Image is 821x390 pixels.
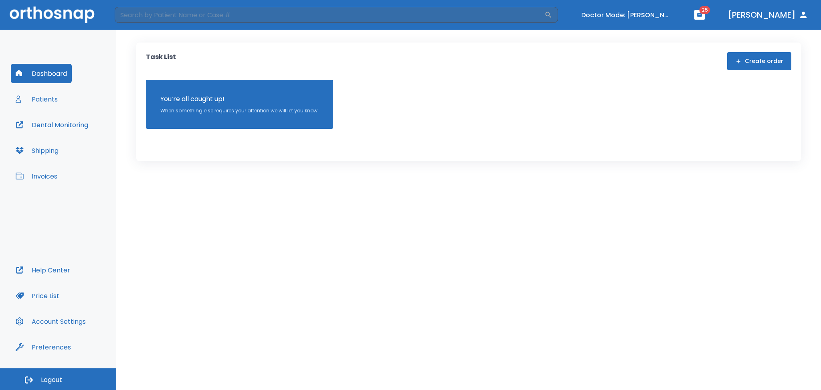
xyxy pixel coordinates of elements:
button: [PERSON_NAME] [725,8,811,22]
button: Price List [11,286,64,305]
button: Create order [727,52,791,70]
button: Preferences [11,337,76,357]
p: When something else requires your attention we will let you know! [160,107,319,114]
button: Patients [11,89,63,109]
button: Account Settings [11,312,91,331]
button: Dental Monitoring [11,115,93,134]
button: Shipping [11,141,63,160]
img: Orthosnap [10,6,95,23]
button: Doctor Mode: [PERSON_NAME] [578,8,674,22]
button: Help Center [11,260,75,280]
button: Dashboard [11,64,72,83]
p: You’re all caught up! [160,94,319,104]
span: Logout [41,376,62,384]
p: Task List [146,52,176,70]
input: Search by Patient Name or Case # [115,7,544,23]
span: 25 [700,6,710,14]
button: Invoices [11,167,62,186]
